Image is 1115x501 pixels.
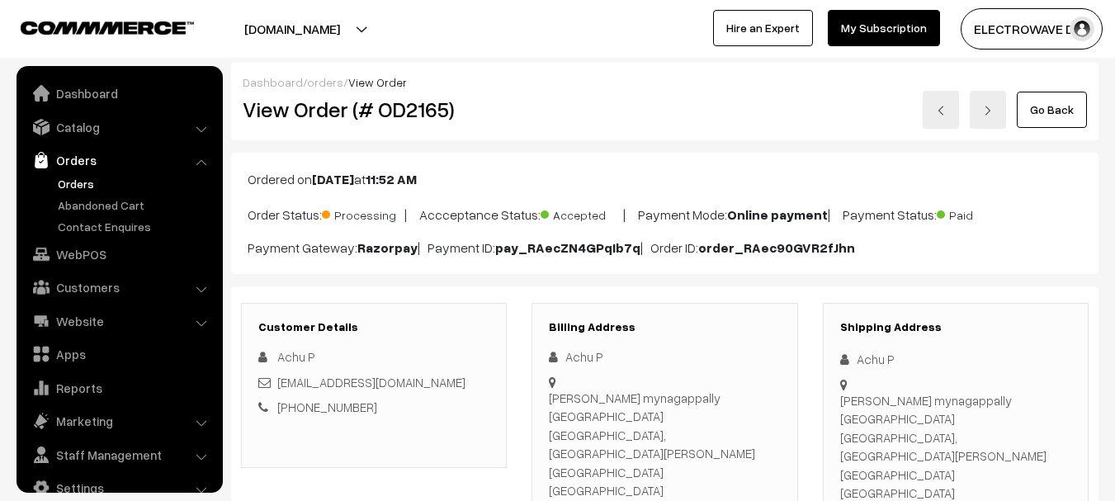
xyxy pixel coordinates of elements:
[21,112,217,142] a: Catalog
[21,339,217,369] a: Apps
[187,8,398,50] button: [DOMAIN_NAME]
[21,21,194,34] img: COMMMERCE
[21,17,165,36] a: COMMMERCE
[983,106,993,116] img: right-arrow.png
[243,75,303,89] a: Dashboard
[21,145,217,175] a: Orders
[936,106,946,116] img: left-arrow.png
[322,202,404,224] span: Processing
[495,239,640,256] b: pay_RAecZN4GPqIb7q
[54,175,217,192] a: Orders
[828,10,940,46] a: My Subscription
[713,10,813,46] a: Hire an Expert
[248,202,1082,225] p: Order Status: | Accceptance Status: | Payment Mode: | Payment Status:
[357,239,418,256] b: Razorpay
[277,349,315,364] span: Achu P
[21,239,217,269] a: WebPOS
[21,440,217,470] a: Staff Management
[366,171,417,187] b: 11:52 AM
[21,272,217,302] a: Customers
[549,347,780,366] div: Achu P
[248,169,1082,189] p: Ordered on at
[840,320,1071,334] h3: Shipping Address
[277,375,465,390] a: [EMAIL_ADDRESS][DOMAIN_NAME]
[243,97,508,122] h2: View Order (# OD2165)
[54,196,217,214] a: Abandoned Cart
[258,320,489,334] h3: Customer Details
[277,399,377,414] a: [PHONE_NUMBER]
[54,218,217,235] a: Contact Enquires
[348,75,407,89] span: View Order
[727,206,828,223] b: Online payment
[961,8,1103,50] button: ELECTROWAVE DE…
[21,373,217,403] a: Reports
[549,320,780,334] h3: Billing Address
[21,306,217,336] a: Website
[698,239,855,256] b: order_RAec90GVR2fJhn
[21,406,217,436] a: Marketing
[1070,17,1094,41] img: user
[541,202,623,224] span: Accepted
[243,73,1087,91] div: / /
[248,238,1082,258] p: Payment Gateway: | Payment ID: | Order ID:
[937,202,1019,224] span: Paid
[1017,92,1087,128] a: Go Back
[307,75,343,89] a: orders
[840,350,1071,369] div: Achu P
[312,171,354,187] b: [DATE]
[21,78,217,108] a: Dashboard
